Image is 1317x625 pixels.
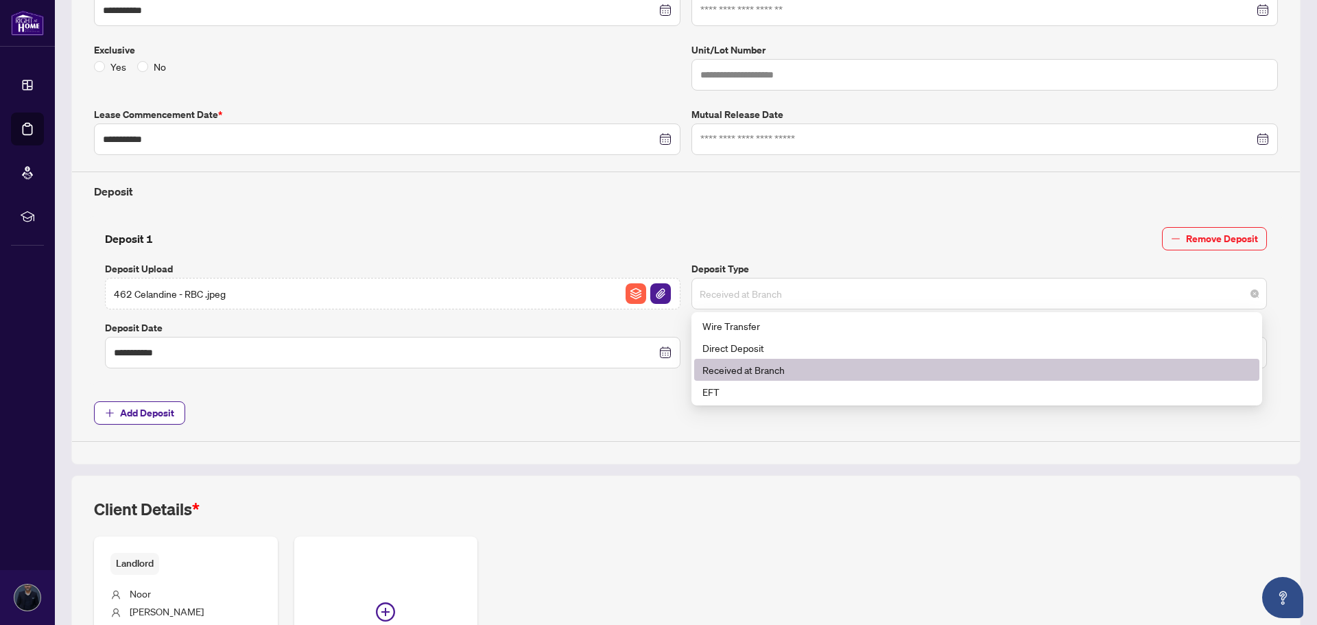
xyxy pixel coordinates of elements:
label: Mutual Release Date [691,107,1278,122]
label: Unit/Lot Number [691,43,1278,58]
div: EFT [694,381,1259,403]
button: File Archive [625,283,647,305]
img: File Attachement [650,283,671,304]
span: Received at Branch [700,281,1259,307]
label: Deposit Upload [105,261,680,276]
div: Wire Transfer [694,315,1259,337]
span: plus-circle [376,602,395,622]
div: Received at Branch [694,359,1259,381]
span: Noor [130,587,151,600]
button: Open asap [1262,577,1303,618]
span: 462 Celandine - RBC .jpegFile ArchiveFile Attachement [105,278,680,309]
span: 462 Celandine - RBC .jpeg [114,286,226,301]
div: Received at Branch [702,362,1251,377]
div: Direct Deposit [694,337,1259,359]
div: Direct Deposit [702,340,1251,355]
label: Deposit Type [691,261,1267,276]
h4: Deposit [94,183,1278,200]
h4: Deposit 1 [105,231,153,247]
label: Lease Commencement Date [94,107,680,122]
button: Remove Deposit [1162,227,1267,250]
button: Add Deposit [94,401,185,425]
span: [PERSON_NAME] [130,605,204,617]
span: Landlord [110,553,159,574]
label: Exclusive [94,43,680,58]
span: minus [1171,234,1180,244]
button: File Attachement [650,283,672,305]
h2: Client Details [94,498,200,520]
img: File Archive [626,283,646,304]
img: logo [11,10,44,36]
div: Wire Transfer [702,318,1251,333]
img: Profile Icon [14,585,40,611]
span: No [148,59,171,74]
div: EFT [702,384,1251,399]
span: Yes [105,59,132,74]
span: Add Deposit [120,402,174,424]
span: close-circle [1250,290,1259,298]
label: Deposit Date [105,320,680,335]
span: Remove Deposit [1186,228,1258,250]
span: plus [105,408,115,418]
